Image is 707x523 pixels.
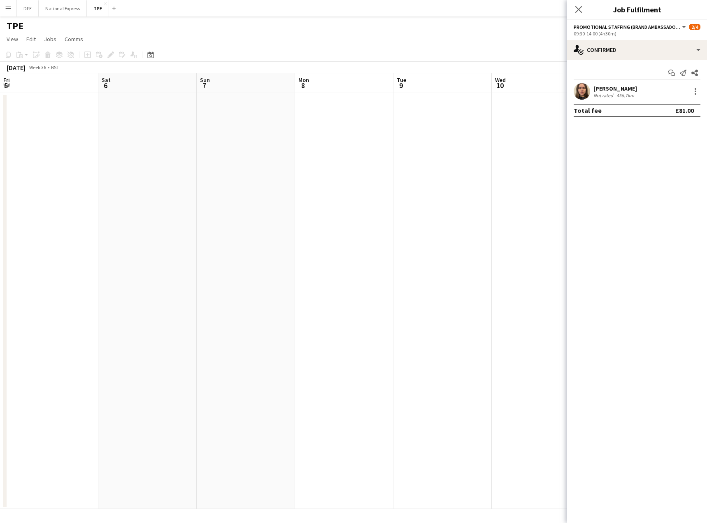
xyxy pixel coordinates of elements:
[102,76,111,84] span: Sat
[574,24,687,30] button: Promotional Staffing (Brand Ambassadors)
[574,106,602,114] div: Total fee
[7,63,26,72] div: [DATE]
[494,81,506,90] span: 10
[593,85,637,92] div: [PERSON_NAME]
[17,0,39,16] button: DFE
[593,92,615,98] div: Not rated
[51,64,59,70] div: BST
[3,34,21,44] a: View
[574,24,681,30] span: Promotional Staffing (Brand Ambassadors)
[199,81,210,90] span: 7
[567,40,707,60] div: Confirmed
[7,20,23,32] h1: TPE
[44,35,56,43] span: Jobs
[26,35,36,43] span: Edit
[689,24,700,30] span: 2/4
[675,106,694,114] div: £81.00
[574,30,700,37] div: 09:30-14:00 (4h30m)
[41,34,60,44] a: Jobs
[27,64,48,70] span: Week 36
[397,76,406,84] span: Tue
[3,76,10,84] span: Fri
[87,0,109,16] button: TPE
[65,35,83,43] span: Comms
[7,35,18,43] span: View
[23,34,39,44] a: Edit
[615,92,636,98] div: 456.7km
[61,34,86,44] a: Comms
[567,4,707,15] h3: Job Fulfilment
[200,76,210,84] span: Sun
[39,0,87,16] button: National Express
[297,81,309,90] span: 8
[395,81,406,90] span: 9
[100,81,111,90] span: 6
[2,81,10,90] span: 5
[495,76,506,84] span: Wed
[298,76,309,84] span: Mon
